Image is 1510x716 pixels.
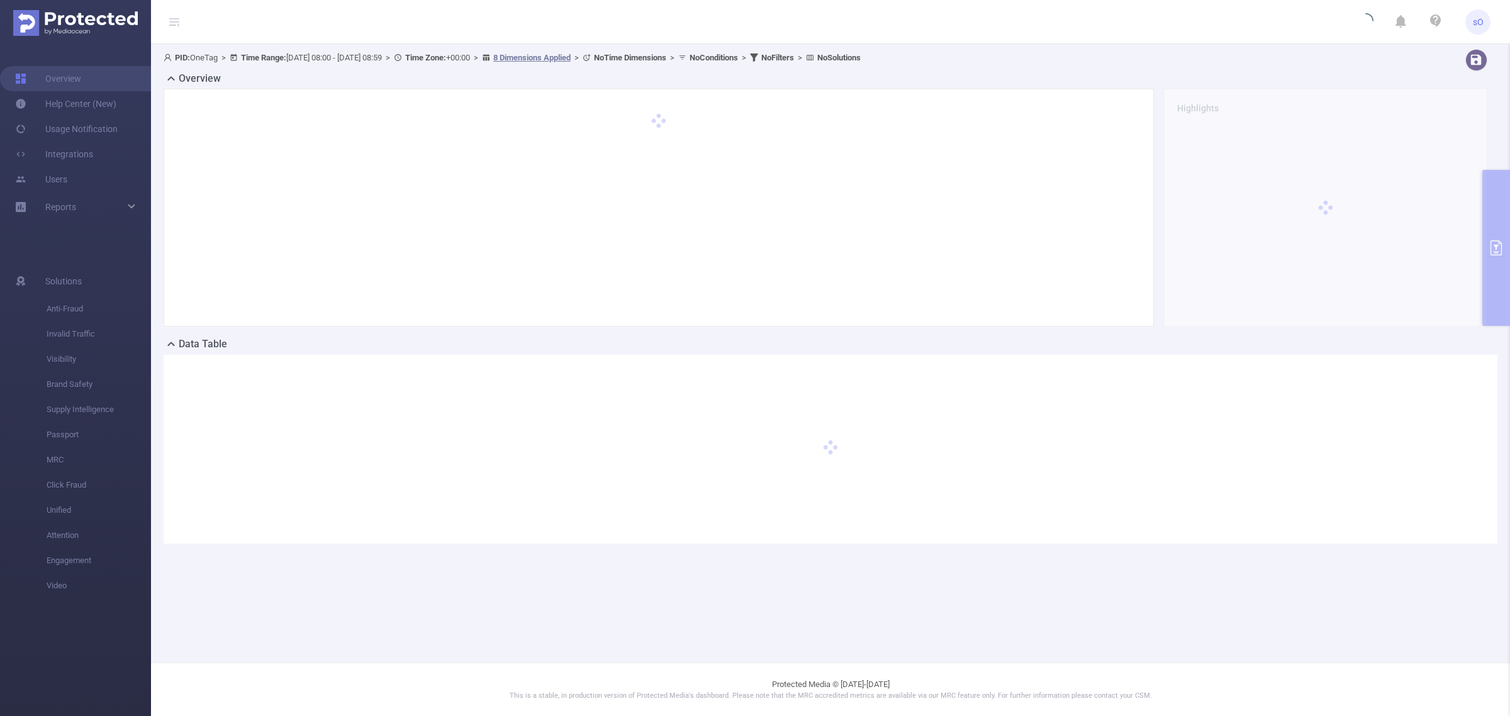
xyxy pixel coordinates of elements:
[47,548,151,573] span: Engagement
[45,194,76,220] a: Reports
[182,691,1479,702] p: This is a stable, in production version of Protected Media's dashboard. Please note that the MRC ...
[47,447,151,473] span: MRC
[47,397,151,422] span: Supply Intelligence
[179,71,221,86] h2: Overview
[761,53,794,62] b: No Filters
[15,167,67,192] a: Users
[571,53,583,62] span: >
[493,53,571,62] u: 8 Dimensions Applied
[15,142,93,167] a: Integrations
[47,422,151,447] span: Passport
[47,473,151,498] span: Click Fraud
[594,53,666,62] b: No Time Dimensions
[13,10,138,36] img: Protected Media
[164,53,175,62] i: icon: user
[15,91,116,116] a: Help Center (New)
[47,296,151,322] span: Anti-Fraud
[738,53,750,62] span: >
[470,53,482,62] span: >
[47,523,151,548] span: Attention
[151,663,1510,716] footer: Protected Media © [DATE]-[DATE]
[47,498,151,523] span: Unified
[1473,9,1484,35] span: sO
[45,202,76,212] span: Reports
[47,347,151,372] span: Visibility
[1358,13,1373,31] i: icon: loading
[45,269,82,294] span: Solutions
[47,573,151,598] span: Video
[179,337,227,352] h2: Data Table
[15,66,81,91] a: Overview
[218,53,230,62] span: >
[690,53,738,62] b: No Conditions
[817,53,861,62] b: No Solutions
[47,372,151,397] span: Brand Safety
[164,53,861,62] span: OneTag [DATE] 08:00 - [DATE] 08:59 +00:00
[405,53,446,62] b: Time Zone:
[175,53,190,62] b: PID:
[241,53,286,62] b: Time Range:
[382,53,394,62] span: >
[794,53,806,62] span: >
[47,322,151,347] span: Invalid Traffic
[15,116,118,142] a: Usage Notification
[666,53,678,62] span: >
